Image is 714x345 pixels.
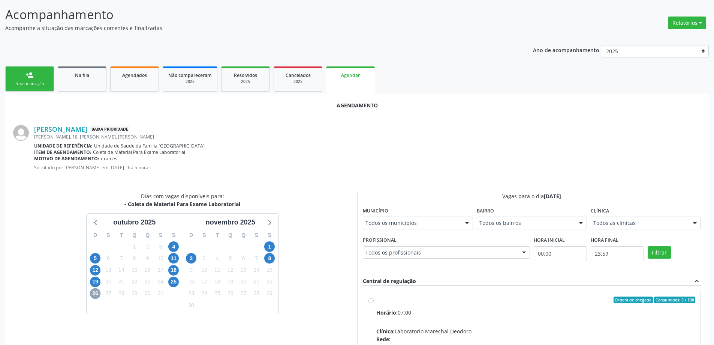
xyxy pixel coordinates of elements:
[155,253,166,264] span: sexta-feira, 10 de outubro de 2025
[142,288,153,299] span: quinta-feira, 30 de outubro de 2025
[544,193,561,200] span: [DATE]
[251,265,262,276] span: sexta-feira, 14 de novembro de 2025
[168,72,212,78] span: Não compareceram
[116,288,127,299] span: terça-feira, 28 de outubro de 2025
[534,235,565,246] label: Hora inicial
[75,72,89,78] span: Na fila
[263,229,276,241] div: S
[251,277,262,287] span: sexta-feira, 21 de novembro de 2025
[89,229,102,241] div: D
[212,288,223,299] span: terça-feira, 25 de novembro de 2025
[225,288,236,299] span: quarta-feira, 26 de novembro de 2025
[116,265,127,276] span: terça-feira, 14 de outubro de 2025
[234,72,257,78] span: Resolvidos
[116,277,127,287] span: terça-feira, 21 de outubro de 2025
[142,241,153,252] span: quinta-feira, 2 de outubro de 2025
[376,336,391,343] span: Rede:
[286,72,311,78] span: Cancelados
[376,327,696,335] div: Laboratorio Marechal Deodoro
[363,277,416,285] div: Central de regulação
[167,229,180,241] div: S
[129,253,140,264] span: quarta-feira, 8 de outubro de 2025
[11,81,48,87] div: Nova marcação
[251,288,262,299] span: sexta-feira, 28 de novembro de 2025
[122,72,147,78] span: Agendados
[198,229,211,241] div: S
[34,149,91,155] b: Item de agendamento:
[186,277,196,287] span: domingo, 16 de novembro de 2025
[479,219,572,227] span: Todos os bairros
[90,265,100,276] span: domingo, 12 de outubro de 2025
[533,45,599,54] p: Ano de acompanhamento
[186,300,196,310] span: domingo, 30 de novembro de 2025
[110,217,159,227] div: outubro 2025
[225,277,236,287] span: quarta-feira, 19 de novembro de 2025
[90,125,130,133] span: Baixa Prioridade
[264,265,275,276] span: sábado, 15 de novembro de 2025
[225,253,236,264] span: quarta-feira, 5 de novembro de 2025
[5,24,498,32] p: Acompanhe a situação das marcações correntes e finalizadas
[376,335,696,343] div: --
[13,101,701,109] div: Agendamento
[34,134,701,140] div: [PERSON_NAME], 18, [PERSON_NAME], [PERSON_NAME]
[365,249,515,256] span: Todos os profissionais
[264,241,275,252] span: sábado, 1 de novembro de 2025
[155,265,166,276] span: sexta-feira, 17 de outubro de 2025
[155,241,166,252] span: sexta-feira, 3 de outubro de 2025
[34,155,99,162] b: Motivo de agendamento:
[211,229,224,241] div: T
[365,219,458,227] span: Todos os municípios
[25,71,34,79] div: person_add
[212,265,223,276] span: terça-feira, 11 de novembro de 2025
[34,125,87,133] a: [PERSON_NAME]
[168,241,179,252] span: sábado, 4 de outubro de 2025
[668,17,706,29] button: Relatórios
[591,235,618,246] label: Hora final
[168,253,179,264] span: sábado, 11 de outubro de 2025
[116,253,127,264] span: terça-feira, 7 de outubro de 2025
[168,277,179,287] span: sábado, 25 de outubro de 2025
[648,246,671,259] button: Filtrar
[534,246,587,261] input: Selecione o horário
[128,229,141,241] div: Q
[124,200,240,208] div: - Coleta de Material Para Exame Laboratorial
[90,253,100,264] span: domingo, 5 de outubro de 2025
[90,288,100,299] span: domingo, 26 de outubro de 2025
[142,253,153,264] span: quinta-feira, 9 de outubro de 2025
[593,219,686,227] span: Todos as clínicas
[129,277,140,287] span: quarta-feira, 22 de outubro de 2025
[225,265,236,276] span: quarta-feira, 12 de novembro de 2025
[224,229,237,241] div: Q
[34,164,701,171] p: Solicitado por [PERSON_NAME] em [DATE] - há 5 horas
[129,265,140,276] span: quarta-feira, 15 de outubro de 2025
[363,205,388,217] label: Município
[103,265,114,276] span: segunda-feira, 13 de outubro de 2025
[13,125,29,141] img: img
[185,229,198,241] div: D
[199,288,210,299] span: segunda-feira, 24 de novembro de 2025
[199,277,210,287] span: segunda-feira, 17 de novembro de 2025
[186,253,196,264] span: domingo, 2 de novembro de 2025
[199,253,210,264] span: segunda-feira, 3 de novembro de 2025
[227,79,264,84] div: 2025
[591,246,644,261] input: Selecione o horário
[264,253,275,264] span: sábado, 8 de novembro de 2025
[477,205,494,217] label: Bairro
[264,288,275,299] span: sábado, 29 de novembro de 2025
[90,277,100,287] span: domingo, 19 de outubro de 2025
[168,79,212,84] div: 2025
[129,288,140,299] span: quarta-feira, 29 de outubro de 2025
[341,72,360,78] span: Agendar
[142,277,153,287] span: quinta-feira, 23 de outubro de 2025
[212,253,223,264] span: terça-feira, 4 de novembro de 2025
[376,309,696,316] div: 07:00
[103,253,114,264] span: segunda-feira, 6 de outubro de 2025
[238,253,249,264] span: quinta-feira, 6 de novembro de 2025
[238,288,249,299] span: quinta-feira, 27 de novembro de 2025
[250,229,263,241] div: S
[693,277,701,285] i: expand_less
[238,277,249,287] span: quinta-feira, 20 de novembro de 2025
[238,265,249,276] span: quinta-feira, 13 de novembro de 2025
[5,5,498,24] p: Acompanhamento
[155,288,166,299] span: sexta-feira, 31 de outubro de 2025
